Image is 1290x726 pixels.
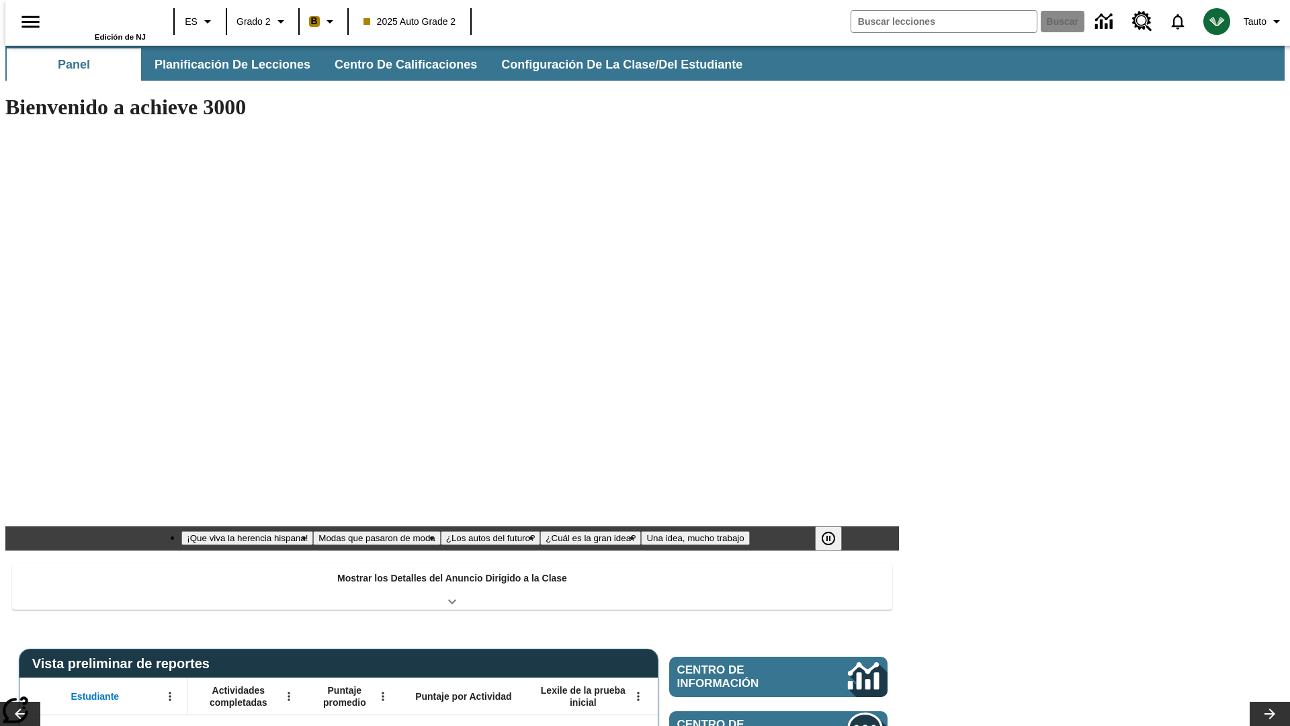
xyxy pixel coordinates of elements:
[58,5,146,41] div: Portada
[7,48,141,81] button: Panel
[32,656,216,672] span: Vista preliminar de reportes
[311,13,318,30] span: B
[279,686,299,707] button: Abrir menú
[11,2,50,42] button: Abrir el menú lateral
[1087,3,1124,40] a: Centro de información
[5,46,1285,81] div: Subbarra de navegación
[312,684,377,709] span: Puntaje promedio
[181,531,313,545] button: Diapositiva 1 ¡Que viva la herencia hispana!
[1244,15,1266,29] span: Tauto
[160,686,180,707] button: Abrir menú
[304,9,343,34] button: Boost El color de la clase es anaranjado claro. Cambiar el color de la clase.
[628,686,648,707] button: Abrir menú
[534,684,632,709] span: Lexile de la prueba inicial
[95,33,146,41] span: Edición de NJ
[144,48,321,81] button: Planificación de lecciones
[851,11,1037,32] input: Buscar campo
[194,684,283,709] span: Actividades completadas
[540,531,641,545] button: Diapositiva 4 ¿Cuál es la gran idea?
[1160,4,1195,39] a: Notificaciones
[71,690,120,702] span: Estudiante
[5,48,755,81] div: Subbarra de navegación
[5,95,899,120] h1: Bienvenido a achieve 3000
[1250,702,1290,726] button: Carrusel de lecciones, seguir
[373,686,393,707] button: Abrir menú
[815,526,842,551] button: Pausar
[1203,8,1230,35] img: avatar image
[677,663,803,690] span: Centro de información
[641,531,749,545] button: Diapositiva 5 Una idea, mucho trabajo
[1238,9,1290,34] button: Perfil/Configuración
[185,15,198,29] span: ES
[313,531,440,545] button: Diapositiva 2 Modas que pasaron de moda
[236,15,271,29] span: Grado 2
[231,9,294,34] button: Grado: Grado 2, Elige un grado
[1195,4,1238,39] button: Escoja un nuevo avatar
[415,690,511,702] span: Puntaje por Actividad
[490,48,753,81] button: Configuración de la clase/del estudiante
[1124,3,1160,40] a: Centro de recursos, Se abrirá en una pestaña nueva.
[324,48,488,81] button: Centro de calificaciones
[441,531,541,545] button: Diapositiva 3 ¿Los autos del futuro?
[58,6,146,33] a: Portada
[337,571,567,586] p: Mostrar los Detalles del Anuncio Dirigido a la Clase
[363,15,456,29] span: 2025 Auto Grade 2
[179,9,222,34] button: Lenguaje: ES, Selecciona un idioma
[815,526,855,551] div: Pausar
[669,657,888,697] a: Centro de información
[12,563,892,610] div: Mostrar los Detalles del Anuncio Dirigido a la Clase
